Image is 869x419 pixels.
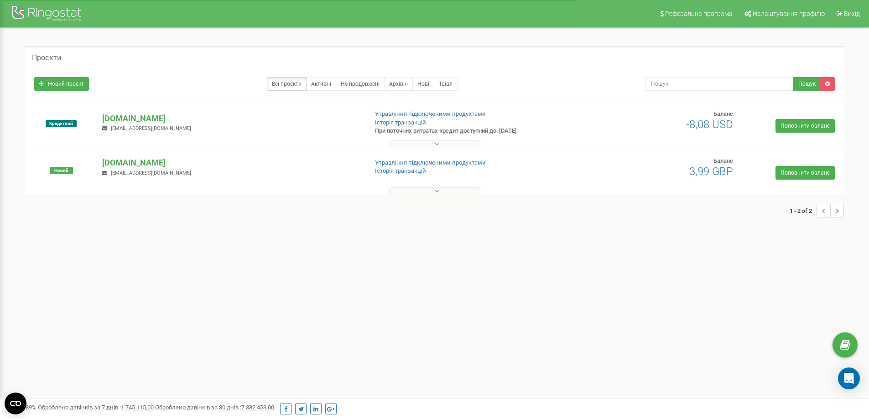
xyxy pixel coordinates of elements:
span: Оброблено дзвінків за 7 днів : [38,404,154,411]
a: Управління підключеними продуктами [375,110,486,117]
a: Активні [306,77,336,91]
a: Нові [412,77,434,91]
a: Новий проєкт [34,77,89,91]
u: 1 745 115,00 [121,404,154,411]
span: -8,08 USD [686,118,733,131]
a: Не продовжені [336,77,385,91]
span: Вихід [844,10,860,17]
span: Налаштування профілю [753,10,825,17]
span: 3,99 GBP [689,165,733,178]
a: Історія транзакцій [375,119,426,126]
span: Баланс [713,110,733,117]
p: [DOMAIN_NAME] [102,113,360,124]
p: При поточних витратах кредит доступний до: [DATE] [375,127,565,135]
span: Реферальна програма [665,10,733,17]
a: Тріал [434,77,458,91]
a: Поповнити баланс [775,119,835,133]
span: Оброблено дзвінків за 30 днів : [155,404,274,411]
span: 1 - 2 of 2 [790,204,817,217]
u: 7 382 453,00 [241,404,274,411]
p: [DOMAIN_NAME] [102,157,360,169]
button: Open CMP widget [5,393,26,414]
a: Архівні [384,77,413,91]
nav: ... [790,195,844,227]
h5: Проєкти [32,54,61,62]
a: Управління підключеними продуктами [375,159,486,166]
a: Поповнити баланс [775,166,835,180]
a: Історія транзакцій [375,167,426,174]
span: [EMAIL_ADDRESS][DOMAIN_NAME] [111,170,191,176]
button: Пошук [793,77,821,91]
span: Новий [50,167,73,174]
a: Всі проєкти [267,77,307,91]
div: Open Intercom Messenger [838,367,860,389]
input: Пошук [645,77,794,91]
span: Баланс [713,157,733,164]
span: Кредитний [46,120,77,127]
span: [EMAIL_ADDRESS][DOMAIN_NAME] [111,125,191,131]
